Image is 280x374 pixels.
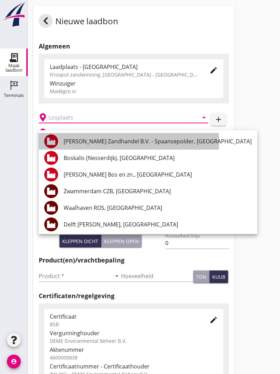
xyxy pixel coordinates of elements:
input: Hoeveelheid [121,270,194,282]
div: Aktenummer [50,346,218,354]
div: Delft [PERSON_NAME], [GEOGRAPHIC_DATA] [64,220,252,229]
img: logo-small.a267ee39.svg [1,2,26,27]
div: Certificaatnummer - Certificaathouder [50,362,218,371]
i: account_circle [7,355,21,368]
div: Kleppen open [104,238,139,245]
div: [PERSON_NAME] Bos en zn., [GEOGRAPHIC_DATA] [64,170,252,179]
div: Waalhaven ROS, [GEOGRAPHIC_DATA] [64,204,252,212]
h2: Certificaten/regelgeving [39,291,229,301]
i: edit [209,316,218,324]
div: Boskalis (Nesserdijk), [GEOGRAPHIC_DATA] [64,154,252,162]
h2: Algemeen [39,42,229,51]
input: Losplaats [48,112,189,123]
button: Kleppen dicht [59,235,101,247]
div: Vergunninghouder [50,329,218,337]
div: [PERSON_NAME] Zandhandel B.V. - Spaansepolder, [GEOGRAPHIC_DATA] [64,137,252,145]
h2: Beladen vaartuig [50,129,85,135]
div: Kleppen dicht [62,238,98,245]
button: ton [193,270,209,283]
div: Nieuwe laadbon [39,14,118,30]
div: Winzuiger [50,79,218,88]
div: ton [196,273,206,280]
input: Product * [39,270,111,282]
div: Terminals [4,93,24,98]
input: Hoeveelheid 0-lijn [165,238,228,249]
div: 4600000838 [50,354,218,361]
i: add [214,115,223,124]
div: Frisoput zandwinning, [GEOGRAPHIC_DATA] - [GEOGRAPHIC_DATA]. [50,71,198,78]
div: Madégro sr [50,88,218,95]
div: Zwammerdam CZB, [GEOGRAPHIC_DATA] [64,187,252,195]
i: edit [209,66,218,74]
div: DEME Environmental Beheer B.V. [50,337,218,345]
i: arrow_drop_down [113,272,121,280]
div: Certificaat [50,312,198,321]
i: arrow_drop_down [200,113,208,122]
div: kuub [212,273,225,280]
h2: Product(en)/vrachtbepaling [39,256,229,265]
div: Laadplaats - [GEOGRAPHIC_DATA] [50,63,198,71]
button: Kleppen open [101,235,142,247]
div: BSB [50,321,198,328]
button: kuub [209,270,228,283]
